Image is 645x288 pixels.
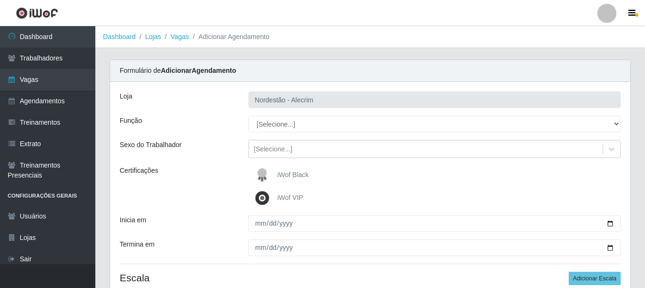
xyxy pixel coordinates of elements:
div: Formulário de [110,60,630,82]
label: Inicia em [120,215,146,225]
h4: Escala [120,272,621,284]
li: Adicionar Agendamento [189,32,269,42]
label: Função [120,116,142,126]
label: Sexo do Trabalhador [120,140,182,150]
label: Loja [120,91,132,101]
label: Certificações [120,166,158,176]
input: 00/00/0000 [248,215,621,232]
strong: Adicionar Agendamento [161,67,236,74]
a: Dashboard [103,33,136,40]
img: CoreUI Logo [16,7,58,19]
a: Vagas [171,33,189,40]
img: iWof VIP [253,189,276,208]
img: iWof Black [253,166,276,185]
div: [Selecione...] [254,144,292,154]
label: Termina em [120,239,154,249]
input: 00/00/0000 [248,239,621,256]
span: iWof Black [277,171,309,179]
span: iWof VIP [277,194,303,201]
a: Lojas [145,33,161,40]
nav: breadcrumb [95,26,645,48]
button: Adicionar Escala [569,272,621,285]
